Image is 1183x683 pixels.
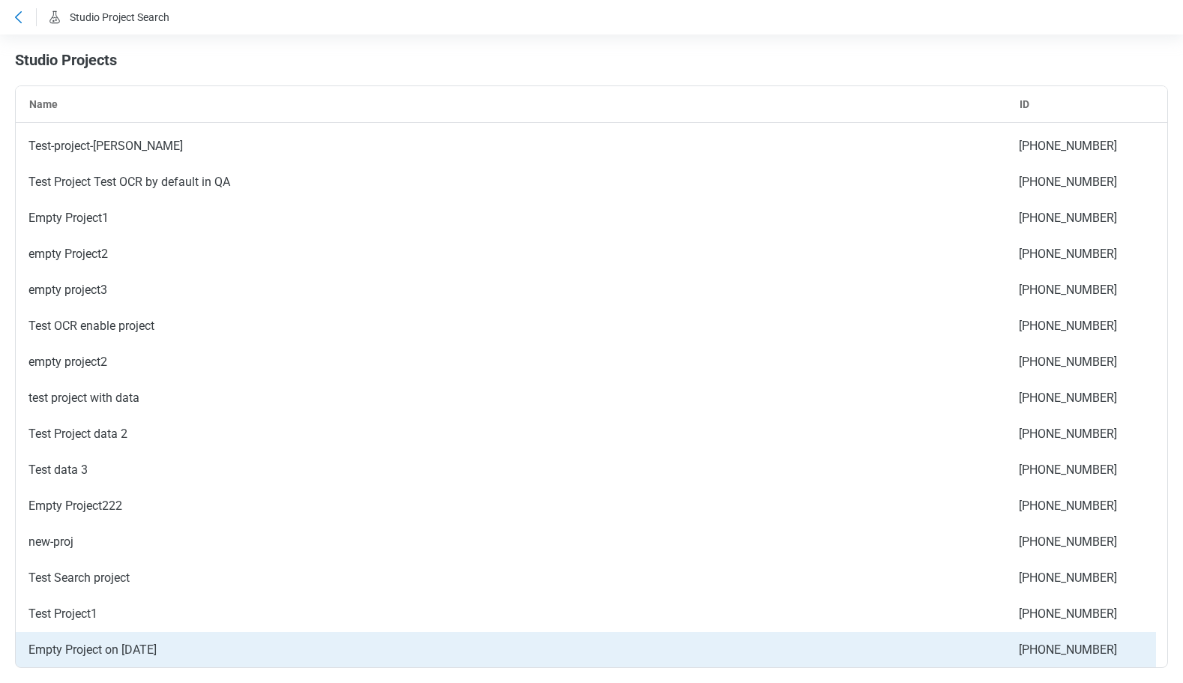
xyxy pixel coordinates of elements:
[1006,164,1156,200] div: [PHONE_NUMBER]
[1006,560,1156,596] div: [PHONE_NUMBER]
[1006,632,1156,668] div: [PHONE_NUMBER]
[16,560,1006,596] div: Test Search project
[70,11,169,23] span: Studio Project Search
[1006,488,1156,524] div: [PHONE_NUMBER]
[16,128,1006,164] div: Test-project-[PERSON_NAME]
[1006,416,1156,452] div: [PHONE_NUMBER]
[1006,236,1156,272] div: [PHONE_NUMBER]
[29,98,58,110] span: Name
[16,524,1006,560] div: new-proj
[16,416,1006,452] div: Test Project data 2
[15,51,117,69] span: Studio Projects
[1006,272,1156,308] div: [PHONE_NUMBER]
[1006,128,1156,164] div: [PHONE_NUMBER]
[1006,308,1156,344] div: [PHONE_NUMBER]
[1006,596,1156,632] div: [PHONE_NUMBER]
[16,308,1006,344] div: Test OCR enable project
[16,236,1006,272] div: empty Project2
[16,272,1006,308] div: empty project3
[16,632,1006,668] div: Empty Project on [DATE]
[16,344,1006,380] div: empty project2
[16,596,1006,632] div: Test Project1
[1006,200,1156,236] div: [PHONE_NUMBER]
[1006,524,1156,560] div: [PHONE_NUMBER]
[16,488,1006,524] div: Empty Project222
[16,200,1006,236] div: Empty Project1
[1006,380,1156,416] div: [PHONE_NUMBER]
[16,452,1006,488] div: Test data 3
[16,380,1006,416] div: test project with data
[1006,344,1156,380] div: [PHONE_NUMBER]
[1006,452,1156,488] div: [PHONE_NUMBER]
[1020,98,1029,110] span: ID
[16,164,1006,200] div: Test Project Test OCR by default in QA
